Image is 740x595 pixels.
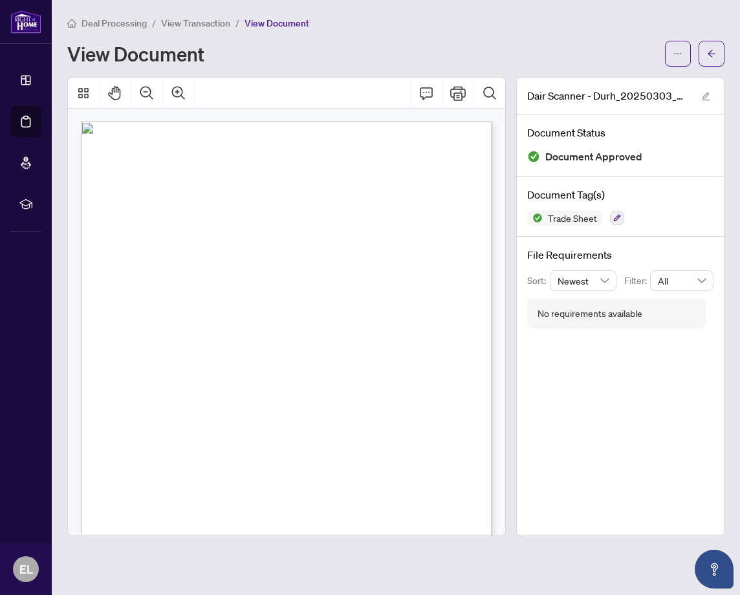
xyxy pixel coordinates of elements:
[558,271,609,290] span: Newest
[527,210,543,226] img: Status Icon
[701,92,710,101] span: edit
[527,125,713,140] h4: Document Status
[19,560,33,578] span: EL
[543,213,602,222] span: Trade Sheet
[527,88,689,103] span: Dair Scanner - Durh_20250303_170051.pdf
[624,274,650,288] p: Filter:
[152,16,156,30] li: /
[707,49,716,58] span: arrow-left
[161,17,230,29] span: View Transaction
[67,19,76,28] span: home
[538,307,642,321] div: No requirements available
[673,49,682,58] span: ellipsis
[527,187,713,202] h4: Document Tag(s)
[545,148,642,166] span: Document Approved
[527,150,540,163] img: Document Status
[695,550,734,589] button: Open asap
[82,17,147,29] span: Deal Processing
[658,271,706,290] span: All
[245,17,309,29] span: View Document
[67,43,204,64] h1: View Document
[527,247,713,263] h4: File Requirements
[235,16,239,30] li: /
[10,10,41,34] img: logo
[527,274,550,288] p: Sort:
